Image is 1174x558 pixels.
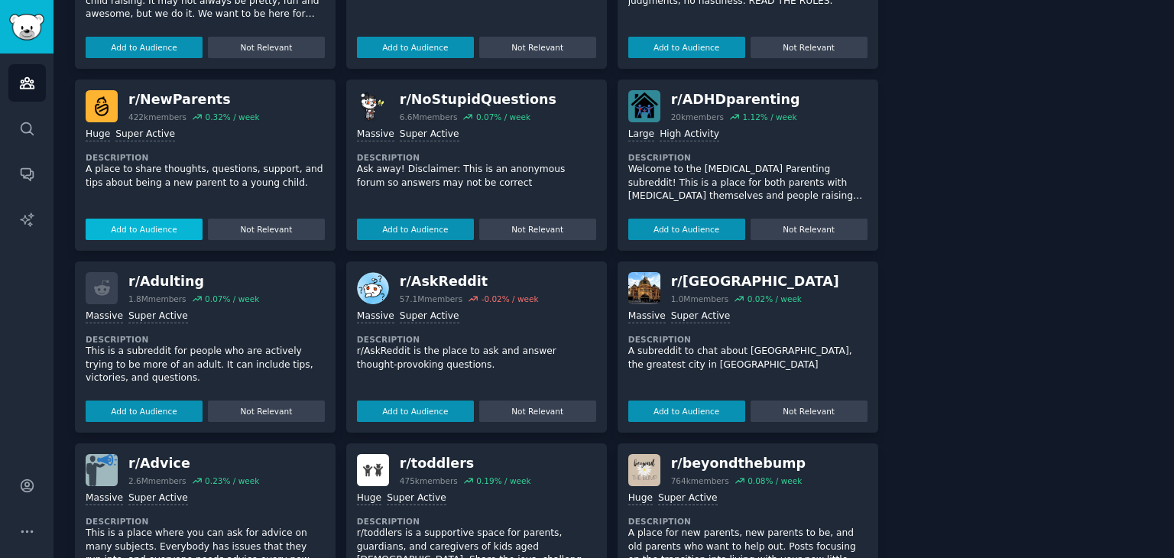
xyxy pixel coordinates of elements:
[671,112,724,122] div: 20k members
[205,112,259,122] div: 0.32 % / week
[748,294,802,304] div: 0.02 % / week
[628,345,868,371] p: A subreddit to chat about [GEOGRAPHIC_DATA], the greatest city in [GEOGRAPHIC_DATA]
[400,454,531,473] div: r/ toddlers
[628,90,660,122] img: ADHDparenting
[205,294,259,304] div: 0.07 % / week
[628,37,745,58] button: Add to Audience
[86,128,110,142] div: Huge
[628,334,868,345] dt: Description
[400,310,459,324] div: Super Active
[128,294,186,304] div: 1.8M members
[9,14,44,41] img: GummySearch logo
[357,516,596,527] dt: Description
[671,90,800,109] div: r/ ADHDparenting
[751,219,868,240] button: Not Relevant
[628,219,745,240] button: Add to Audience
[658,491,718,506] div: Super Active
[628,516,868,527] dt: Description
[628,272,660,304] img: melbourne
[208,37,325,58] button: Not Relevant
[128,475,186,486] div: 2.6M members
[86,401,203,422] button: Add to Audience
[208,219,325,240] button: Not Relevant
[86,219,203,240] button: Add to Audience
[205,475,259,486] div: 0.23 % / week
[86,334,325,345] dt: Description
[115,128,175,142] div: Super Active
[400,112,458,122] div: 6.6M members
[357,491,381,506] div: Huge
[400,128,459,142] div: Super Active
[128,454,259,473] div: r/ Advice
[628,128,654,142] div: Large
[128,272,259,291] div: r/ Adulting
[628,152,868,163] dt: Description
[86,152,325,163] dt: Description
[357,272,389,304] img: AskReddit
[128,90,260,109] div: r/ NewParents
[86,491,123,506] div: Massive
[400,90,556,109] div: r/ NoStupidQuestions
[628,163,868,203] p: Welcome to the [MEDICAL_DATA] Parenting subreddit! This is a place for both parents with [MEDICAL...
[628,401,745,422] button: Add to Audience
[357,219,474,240] button: Add to Audience
[357,163,596,190] p: Ask away! Disclaimer: This is an anonymous forum so answers may not be correct
[751,37,868,58] button: Not Relevant
[628,491,653,506] div: Huge
[400,272,539,291] div: r/ AskReddit
[479,401,596,422] button: Not Relevant
[128,112,186,122] div: 422k members
[357,454,389,486] img: toddlers
[476,112,530,122] div: 0.07 % / week
[86,37,203,58] button: Add to Audience
[208,401,325,422] button: Not Relevant
[357,345,596,371] p: r/AskReddit is the place to ask and answer thought-provoking questions.
[671,310,731,324] div: Super Active
[357,128,394,142] div: Massive
[400,475,458,486] div: 475k members
[357,401,474,422] button: Add to Audience
[748,475,802,486] div: 0.08 % / week
[742,112,796,122] div: 1.12 % / week
[357,90,389,122] img: NoStupidQuestions
[751,401,868,422] button: Not Relevant
[387,491,446,506] div: Super Active
[400,294,462,304] div: 57.1M members
[660,128,719,142] div: High Activity
[671,454,806,473] div: r/ beyondthebump
[628,454,660,486] img: beyondthebump
[86,454,118,486] img: Advice
[86,516,325,527] dt: Description
[86,163,325,190] p: A place to share thoughts, questions, support, and tips about being a new parent to a young child.
[357,152,596,163] dt: Description
[357,310,394,324] div: Massive
[628,310,666,324] div: Massive
[128,491,188,506] div: Super Active
[671,294,729,304] div: 1.0M members
[86,310,123,324] div: Massive
[482,294,539,304] div: -0.02 % / week
[479,219,596,240] button: Not Relevant
[671,475,729,486] div: 764k members
[128,310,188,324] div: Super Active
[86,345,325,385] p: This is a subreddit for people who are actively trying to be more of an adult. It can include tip...
[476,475,530,486] div: 0.19 % / week
[86,90,118,122] img: NewParents
[479,37,596,58] button: Not Relevant
[671,272,839,291] div: r/ [GEOGRAPHIC_DATA]
[357,37,474,58] button: Add to Audience
[357,334,596,345] dt: Description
